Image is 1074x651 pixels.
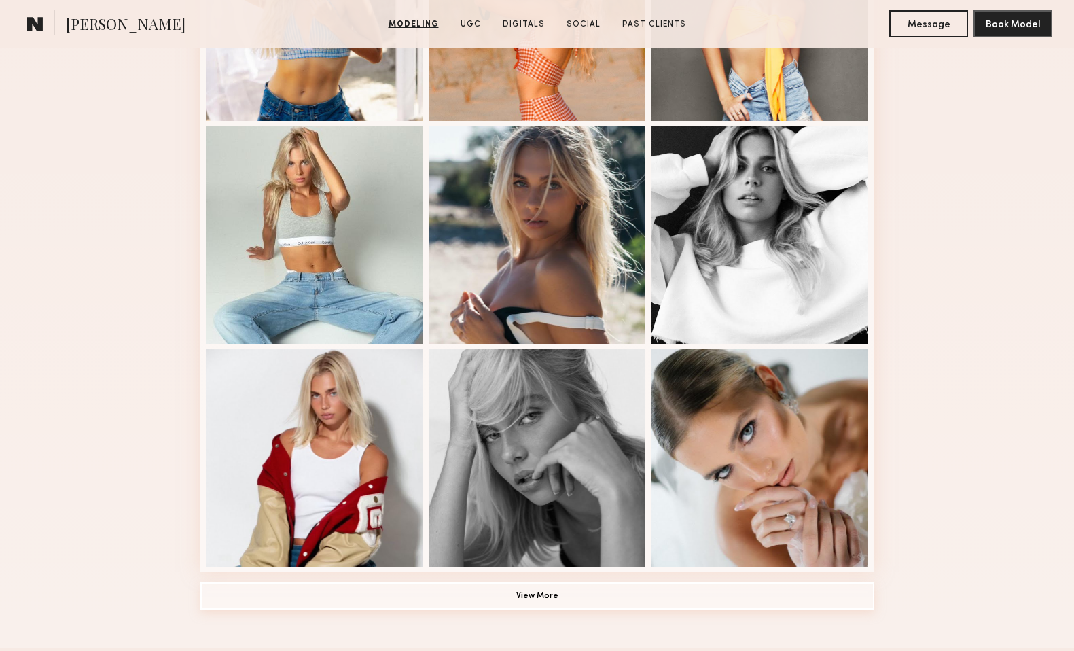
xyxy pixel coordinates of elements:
a: Past Clients [617,18,692,31]
a: Modeling [383,18,444,31]
button: Book Model [973,10,1052,37]
a: Social [561,18,606,31]
a: UGC [455,18,486,31]
a: Book Model [973,18,1052,29]
button: View More [200,582,874,610]
span: [PERSON_NAME] [66,14,185,37]
a: Digitals [497,18,550,31]
button: Message [889,10,968,37]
